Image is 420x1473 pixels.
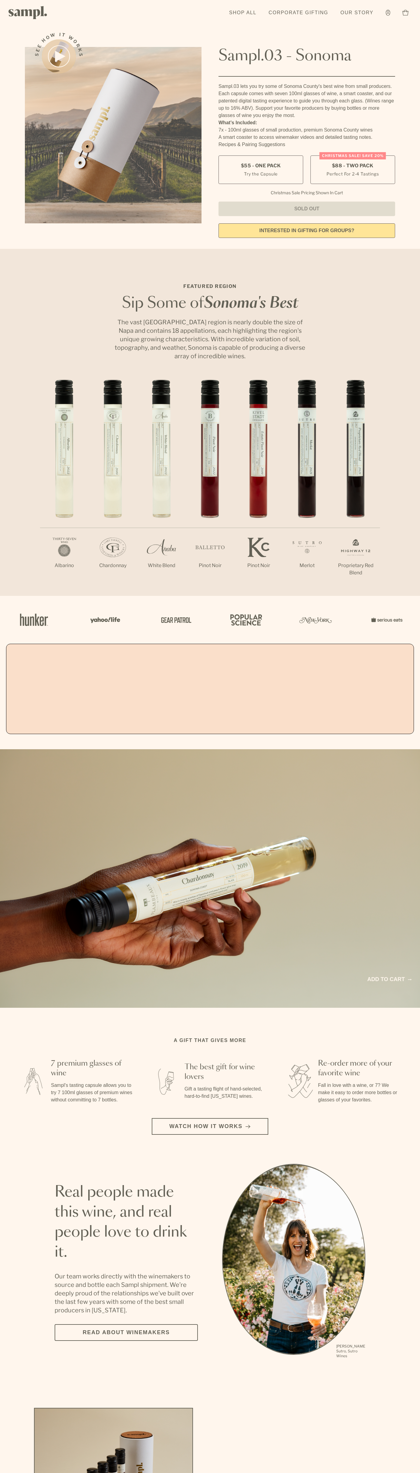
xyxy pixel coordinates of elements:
img: Sampl.03 - Sonoma [25,47,202,223]
a: Our Story [337,6,377,19]
div: Sampl.03 lets you try some of Sonoma County's best wine from small producers. Each capsule comes ... [218,83,395,119]
li: 6 / 7 [283,380,331,589]
button: Watch how it works [152,1118,268,1135]
img: Artboard_4_28b4d326-c26e-48f9-9c80-911f17d6414e_x450.png [227,607,263,633]
p: [PERSON_NAME] Sutro, Sutro Wines [336,1344,365,1358]
li: 2 / 7 [89,380,137,589]
h3: The best gift for wine lovers [185,1062,267,1082]
img: Artboard_5_7fdae55a-36fd-43f7-8bfd-f74a06a2878e_x450.png [157,607,193,633]
p: White Blend [137,562,186,569]
p: Pinot Noir [234,562,283,569]
button: See how it works [42,39,76,73]
li: 4 / 7 [186,380,234,589]
span: $55 - One Pack [241,162,281,169]
a: Shop All [226,6,259,19]
p: Gift a tasting flight of hand-selected, hard-to-find [US_STATE] wines. [185,1085,267,1100]
em: Sonoma's Best [204,296,298,311]
h2: A gift that gives more [174,1037,246,1044]
img: Artboard_7_5b34974b-f019-449e-91fb-745f8d0877ee_x450.png [368,607,404,633]
p: Our team works directly with the winemakers to source and bottle each Sampl shipment. We’re deepl... [55,1272,198,1314]
p: Sampl's tasting capsule allows you to try 7 100ml glasses of premium wines without committing to ... [51,1082,134,1104]
small: Perfect For 2-4 Tastings [327,171,379,177]
a: interested in gifting for groups? [218,223,395,238]
ul: carousel [222,1164,365,1359]
li: A smart coaster to access winemaker videos and detailed tasting notes. [218,134,395,141]
img: Artboard_3_0b291449-6e8c-4d07-b2c2-3f3601a19cd1_x450.png [297,607,334,633]
h3: Re-order more of your favorite wine [318,1059,401,1078]
div: Christmas SALE! Save 20% [320,152,386,159]
p: Proprietary Red Blend [331,562,380,576]
strong: What’s Included: [218,120,257,125]
a: Read about Winemakers [55,1324,198,1341]
p: Pinot Noir [186,562,234,569]
li: 3 / 7 [137,380,186,589]
h2: Sip Some of [113,296,307,311]
h2: Real people made this wine, and real people love to drink it. [55,1182,198,1262]
li: 7 / 7 [331,380,380,596]
h3: 7 premium glasses of wine [51,1059,134,1078]
div: slide 1 [222,1164,365,1359]
small: Try the Capsule [244,171,278,177]
span: $88 - Two Pack [332,162,374,169]
p: Featured Region [113,283,307,290]
button: Sold Out [218,202,395,216]
li: Christmas Sale Pricing Shown In Cart [268,190,346,195]
h1: Sampl.03 - Sonoma [218,47,395,65]
a: Add to cart [367,975,412,984]
p: Chardonnay [89,562,137,569]
img: Artboard_6_04f9a106-072f-468a-bdd7-f11783b05722_x450.png [86,607,123,633]
li: 1 / 7 [40,380,89,589]
li: 7x - 100ml glasses of small production, premium Sonoma County wines [218,126,395,134]
p: The vast [GEOGRAPHIC_DATA] region is nearly double the size of Napa and contains 18 appellations,... [113,318,307,360]
img: Artboard_1_c8cd28af-0030-4af1-819c-248e302c7f06_x450.png [16,607,52,633]
p: Fall in love with a wine, or 7? We make it easy to order more bottles or glasses of your favorites. [318,1082,401,1104]
a: Corporate Gifting [266,6,331,19]
li: Recipes & Pairing Suggestions [218,141,395,148]
img: Sampl logo [8,6,47,19]
p: Merlot [283,562,331,569]
li: 5 / 7 [234,380,283,589]
p: Albarino [40,562,89,569]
